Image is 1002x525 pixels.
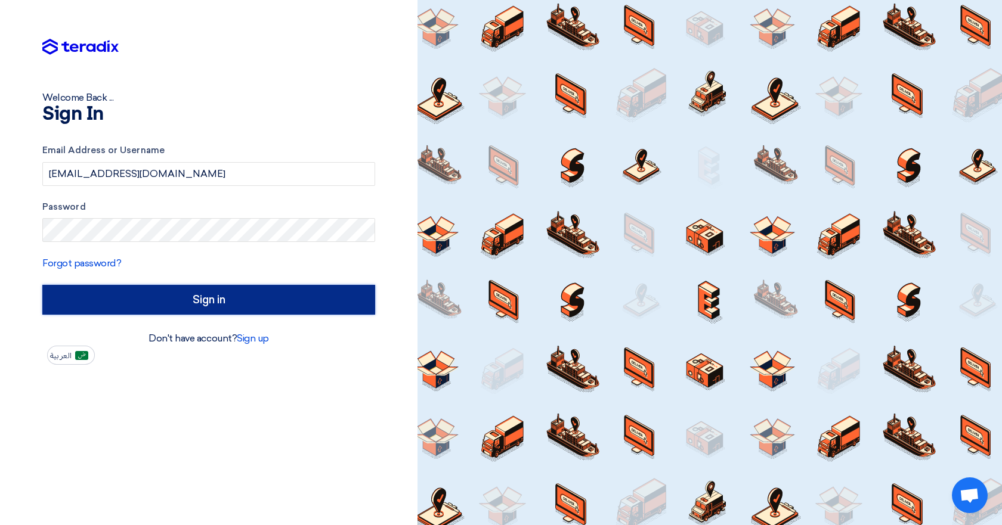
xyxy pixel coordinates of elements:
h1: Sign In [42,105,375,124]
img: Teradix logo [42,39,119,55]
img: ar-AR.png [75,351,88,360]
label: Email Address or Username [42,144,375,157]
a: Forgot password? [42,257,121,269]
a: Sign up [237,333,269,344]
input: Sign in [42,285,375,315]
div: Don't have account? [42,331,375,346]
div: Welcome Back ... [42,91,375,105]
input: Enter your business email or username [42,162,375,186]
button: العربية [47,346,95,365]
label: Password [42,200,375,214]
span: العربية [50,352,72,360]
div: Open chat [952,477,988,513]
